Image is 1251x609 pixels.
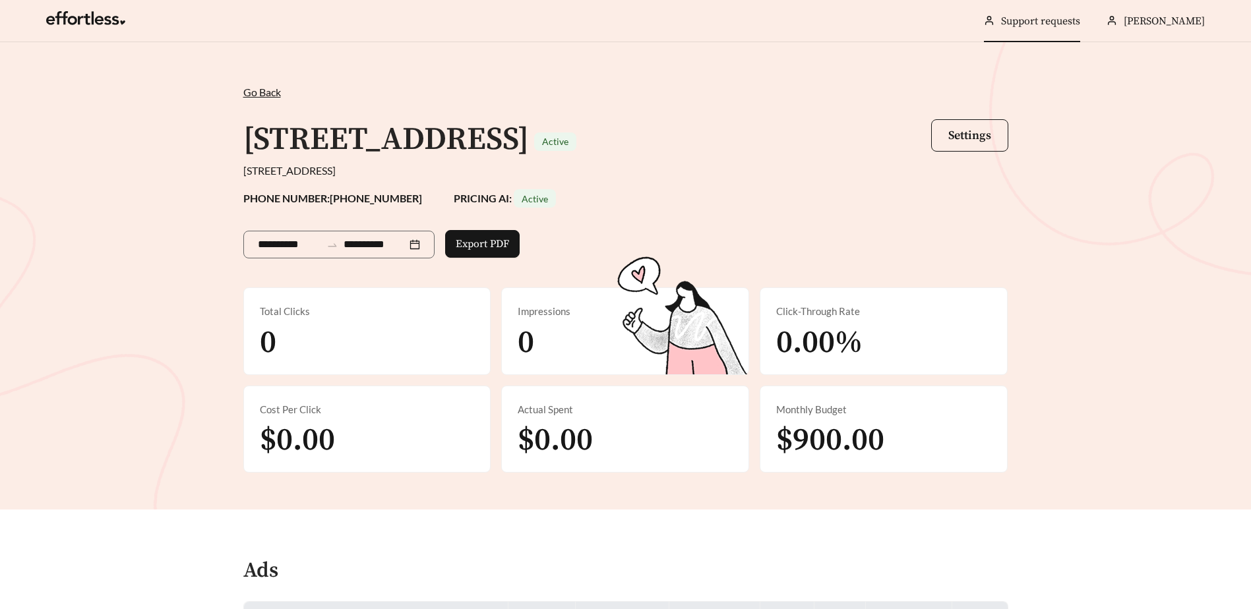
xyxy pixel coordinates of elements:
span: swap-right [326,239,338,251]
span: Active [542,136,568,147]
span: Settings [948,128,991,143]
strong: PHONE NUMBER: [PHONE_NUMBER] [243,192,422,204]
span: 0.00% [776,323,863,362]
div: Click-Through Rate [776,304,991,319]
strong: PRICING AI: [454,192,556,204]
span: [PERSON_NAME] [1124,14,1205,28]
span: $900.00 [776,420,884,460]
div: Total Clicks [260,304,475,319]
span: Go Back [243,86,281,98]
button: Settings [931,119,1008,152]
span: Export PDF [456,236,509,252]
h1: [STREET_ADDRESS] [243,120,529,159]
span: 0 [518,323,534,362]
h4: Ads [243,560,278,583]
a: Support requests [1001,14,1080,28]
span: to [326,239,338,250]
button: Export PDF [445,230,520,258]
div: Cost Per Click [260,402,475,417]
div: [STREET_ADDRESS] [243,163,1008,179]
div: Actual Spent [518,402,733,417]
div: Impressions [518,304,733,319]
span: 0 [260,323,276,362]
span: $0.00 [518,420,593,460]
div: Monthly Budget [776,402,991,417]
span: Active [522,193,548,204]
span: $0.00 [260,420,335,460]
